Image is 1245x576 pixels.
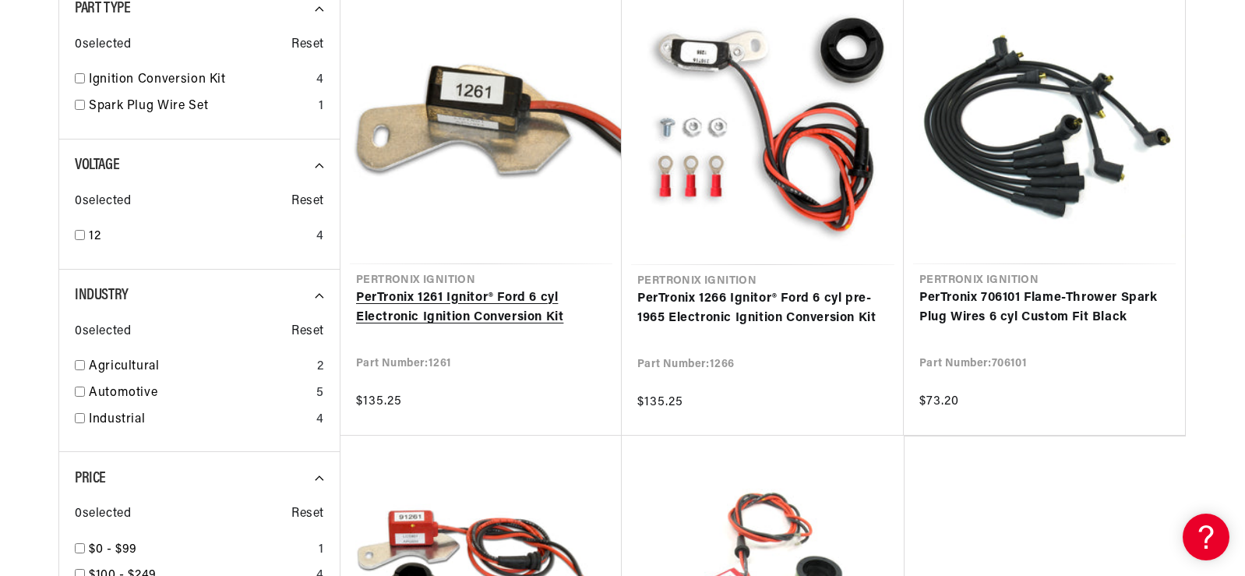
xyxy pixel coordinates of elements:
[919,288,1169,328] a: PerTronix 706101 Flame-Thrower Spark Plug Wires 6 cyl Custom Fit Black
[75,1,130,16] span: Part Type
[89,70,310,90] a: Ignition Conversion Kit
[316,227,324,247] div: 4
[291,504,324,525] span: Reset
[291,322,324,342] span: Reset
[89,357,311,377] a: Agricultural
[75,35,131,55] span: 0 selected
[319,540,324,560] div: 1
[89,227,310,247] a: 12
[637,289,888,329] a: PerTronix 1266 Ignitor® Ford 6 cyl pre-1965 Electronic Ignition Conversion Kit
[316,383,324,404] div: 5
[316,70,324,90] div: 4
[75,471,106,486] span: Price
[291,192,324,212] span: Reset
[316,410,324,430] div: 4
[317,357,324,377] div: 2
[89,543,137,556] span: $0 - $99
[356,288,606,328] a: PerTronix 1261 Ignitor® Ford 6 cyl Electronic Ignition Conversion Kit
[89,383,310,404] a: Automotive
[89,97,312,117] a: Spark Plug Wire Set
[319,97,324,117] div: 1
[75,322,131,342] span: 0 selected
[291,35,324,55] span: Reset
[75,504,131,525] span: 0 selected
[89,410,310,430] a: Industrial
[75,192,131,212] span: 0 selected
[75,157,119,173] span: Voltage
[75,288,129,303] span: Industry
